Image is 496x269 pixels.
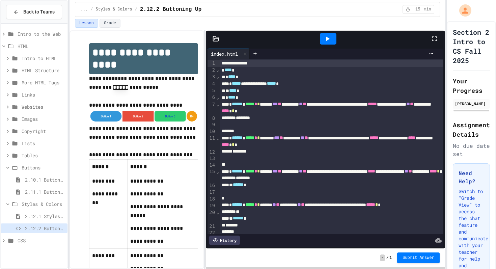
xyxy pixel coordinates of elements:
div: 8 [208,115,216,122]
div: 5 [208,87,216,94]
div: 22 [208,230,216,236]
div: [PERSON_NAME] [455,101,488,107]
div: index.html [208,49,250,59]
span: Copyright [22,128,65,135]
span: Fold line [216,102,219,107]
div: 20 [208,209,216,223]
div: 2 [208,67,216,74]
div: 15 [208,168,216,182]
div: 18 [208,196,216,203]
span: Websites [22,103,65,110]
span: Styles & Colors [22,200,65,208]
span: Links [22,91,65,98]
span: 2.10.1 Buttons I [25,176,65,183]
div: 19 [208,203,216,209]
span: / [386,255,389,261]
span: Tables [22,152,65,159]
div: History [209,236,240,245]
span: 2.12.1 Styles & Colors [25,213,65,220]
span: More HTML Tags [22,79,65,86]
div: No due date set [453,142,490,158]
span: HTML Structure [22,67,65,74]
span: Fold line [216,210,219,215]
span: Back to Teams [23,8,55,16]
span: Intro to the Web [18,30,65,37]
span: Buttons [22,164,65,171]
div: 1 [208,60,216,67]
span: / [90,7,93,12]
h3: Need Help? [459,169,484,185]
span: 2.11.1 Buttons II [25,188,65,195]
h2: Your Progress [453,76,490,95]
div: 21 [208,223,216,230]
span: Images [22,115,65,123]
div: 4 [208,81,216,87]
span: Fold line [216,74,219,79]
div: 12 [208,149,216,156]
span: CSS [18,237,65,244]
button: Submit Answer [397,252,440,263]
span: Lists [22,140,65,147]
span: 1 [389,255,392,261]
div: 3 [208,74,216,80]
div: 14 [208,162,216,169]
span: min [424,7,431,12]
div: My Account [452,3,473,18]
span: 2.12.2 Buttoning Up [140,5,201,14]
button: Back to Teams [6,5,62,19]
div: index.html [208,50,241,57]
div: 13 [208,155,216,162]
div: 10 [208,128,216,135]
span: Fold line [216,169,219,174]
span: Fold line [216,67,219,73]
span: 15 [412,7,423,12]
div: 7 [208,101,216,115]
h2: Assignment Details [453,120,490,139]
span: Styles & Colors [96,7,132,12]
div: 17 [208,189,216,196]
button: Lesson [75,19,98,28]
span: HTML [18,43,65,50]
h1: Section 2 Intro to CS Fall 2025 [453,27,490,65]
div: 9 [208,122,216,128]
span: 2.12.2 Buttoning Up [25,225,65,232]
span: Fold line [216,135,219,141]
span: ... [81,7,88,12]
div: 16 [208,182,216,189]
span: - [380,254,385,261]
span: / [135,7,137,12]
span: Fold line [216,95,219,100]
span: Intro to HTML [22,55,65,62]
button: Grade [100,19,120,28]
span: Submit Answer [403,255,434,261]
div: 11 [208,135,216,149]
div: 6 [208,94,216,101]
